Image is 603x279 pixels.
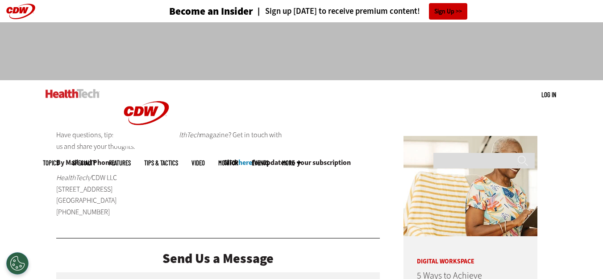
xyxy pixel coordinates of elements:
em: HealthTech/ [56,173,91,182]
div: Send Us a Message [56,252,380,265]
div: Cookies Settings [6,252,29,275]
a: MonITor [218,160,238,166]
a: Log in [541,90,556,98]
p: CDW LLC [STREET_ADDRESS] [GEOGRAPHIC_DATA] [PHONE_NUMBER] [56,172,166,217]
img: Home [46,89,100,98]
a: CDW [113,139,180,148]
a: Become an Insider [136,6,253,16]
iframe: advertisement [139,31,464,71]
img: Networking Solutions for Senior Living [403,136,537,236]
span: Specialty [72,160,96,166]
h3: Become an Insider [169,6,253,16]
span: More [282,160,301,166]
img: Home [113,80,180,146]
a: Events [252,160,269,166]
div: User menu [541,90,556,99]
a: Sign Up [429,3,467,20]
span: Topics [43,160,59,166]
button: Open Preferences [6,252,29,275]
p: Digital Workspace [403,245,497,265]
a: Tips & Tactics [144,160,178,166]
a: Sign up [DATE] to receive premium content! [253,7,420,16]
a: Features [109,160,131,166]
a: Video [191,160,205,166]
